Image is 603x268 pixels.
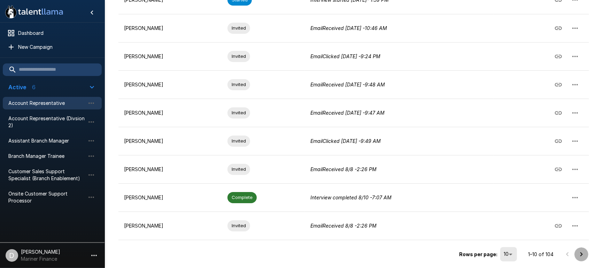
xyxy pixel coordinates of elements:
[310,138,381,144] i: Email Clicked [DATE] - 9:49 AM
[124,53,216,60] p: [PERSON_NAME]
[124,25,216,32] p: [PERSON_NAME]
[124,81,216,88] p: [PERSON_NAME]
[550,53,567,59] span: Copy Interview Link
[124,194,216,201] p: [PERSON_NAME]
[550,109,567,115] span: Copy Interview Link
[124,138,216,145] p: [PERSON_NAME]
[310,223,377,229] i: Email Received 8/8 - 2:26 PM
[550,166,567,171] span: Copy Interview Link
[227,81,250,88] span: Invited
[310,25,387,31] i: Email Received [DATE] - 10:46 AM
[310,194,392,200] i: Interview completed 8/10 - 7:07 AM
[227,25,250,31] span: Invited
[227,138,250,144] span: Invited
[550,24,567,30] span: Copy Interview Link
[227,53,250,60] span: Invited
[550,137,567,143] span: Copy Interview Link
[227,109,250,116] span: Invited
[124,166,216,173] p: [PERSON_NAME]
[124,109,216,116] p: [PERSON_NAME]
[459,251,497,258] p: Rows per page:
[310,53,380,59] i: Email Clicked [DATE] - 9:24 PM
[227,194,257,201] span: Complete
[227,166,250,173] span: Invited
[124,222,216,229] p: [PERSON_NAME]
[227,222,250,229] span: Invited
[528,251,554,258] p: 1–10 of 104
[550,222,567,228] span: Copy Interview Link
[310,110,385,116] i: Email Received [DATE] - 9:47 AM
[310,166,377,172] i: Email Received 8/8 - 2:26 PM
[574,247,588,261] button: Go to next page
[500,247,517,261] div: 10
[550,81,567,87] span: Copy Interview Link
[310,82,385,87] i: Email Received [DATE] - 9:48 AM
